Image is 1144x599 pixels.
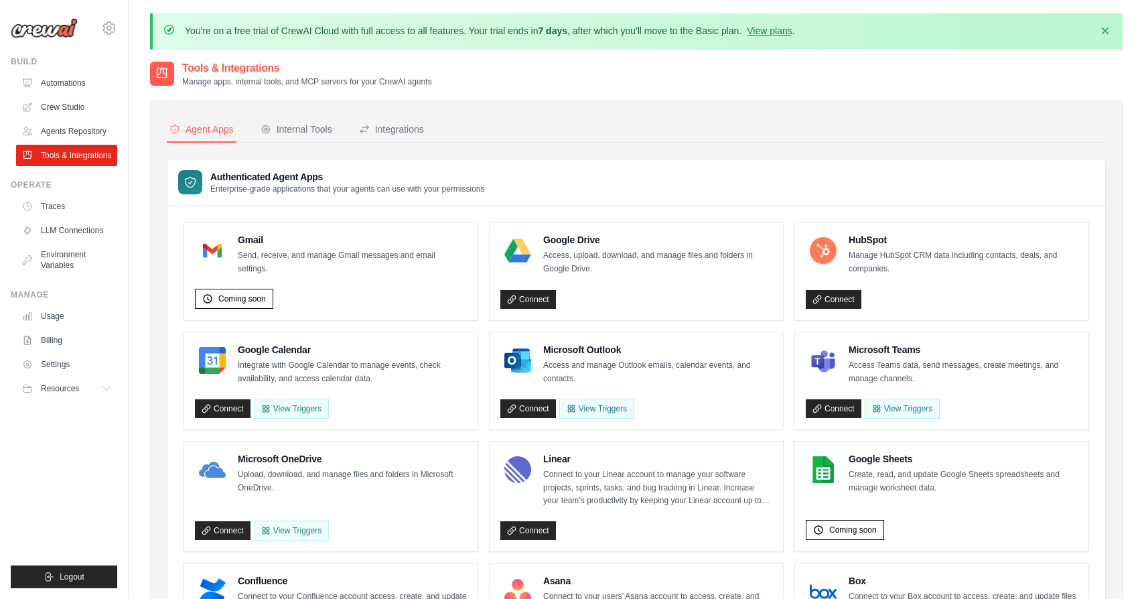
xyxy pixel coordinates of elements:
[16,330,117,351] a: Billing
[504,456,531,483] img: Linear Logo
[238,233,467,247] h4: Gmail
[238,359,467,385] p: Integrate with Google Calendar to manage events, check availability, and access calendar data.
[11,180,117,190] div: Operate
[849,343,1078,356] h4: Microsoft Teams
[60,572,84,582] span: Logout
[504,347,531,374] img: Microsoft Outlook Logo
[543,359,772,385] p: Access and manage Outlook emails, calendar events, and contacts.
[810,456,837,483] img: Google Sheets Logo
[504,237,531,264] img: Google Drive Logo
[210,170,485,184] h3: Authenticated Agent Apps
[195,521,251,540] a: Connect
[543,574,772,588] h4: Asana
[543,452,772,466] h4: Linear
[849,574,1078,588] h4: Box
[167,117,236,143] button: Agent Apps
[500,290,556,309] a: Connect
[199,347,226,374] img: Google Calendar Logo
[543,343,772,356] h4: Microsoft Outlook
[849,233,1078,247] h4: HubSpot
[210,184,485,194] p: Enterprise-grade applications that your agents can use with your permissions
[169,123,234,136] div: Agent Apps
[356,117,427,143] button: Integrations
[238,249,467,275] p: Send, receive, and manage Gmail messages and email settings.
[238,343,467,356] h4: Google Calendar
[359,123,424,136] div: Integrations
[41,383,79,394] span: Resources
[185,24,795,38] p: You're on a free trial of CrewAI Cloud with full access to all features. Your trial ends in , aft...
[806,399,861,418] a: Connect
[16,145,117,166] a: Tools & Integrations
[538,25,567,36] strong: 7 days
[16,121,117,142] a: Agents Repository
[238,574,467,588] h4: Confluence
[16,354,117,375] a: Settings
[500,399,556,418] a: Connect
[806,290,861,309] a: Connect
[11,565,117,588] button: Logout
[810,237,837,264] img: HubSpot Logo
[16,96,117,118] a: Crew Studio
[182,76,432,87] p: Manage apps, internal tools, and MCP servers for your CrewAI agents
[810,347,837,374] img: Microsoft Teams Logo
[849,452,1078,466] h4: Google Sheets
[261,123,332,136] div: Internal Tools
[199,456,226,483] img: Microsoft OneDrive Logo
[254,521,329,541] : View Triggers
[11,289,117,300] div: Manage
[559,399,634,419] : View Triggers
[238,452,467,466] h4: Microsoft OneDrive
[829,525,877,535] span: Coming soon
[543,249,772,275] p: Access, upload, download, and manage files and folders in Google Drive.
[865,399,940,419] : View Triggers
[199,237,226,264] img: Gmail Logo
[747,25,792,36] a: View plans
[11,18,78,38] img: Logo
[543,468,772,508] p: Connect to your Linear account to manage your software projects, sprints, tasks, and bug tracking...
[16,378,117,399] button: Resources
[16,196,117,217] a: Traces
[218,293,266,304] span: Coming soon
[16,220,117,241] a: LLM Connections
[195,399,251,418] a: Connect
[849,359,1078,385] p: Access Teams data, send messages, create meetings, and manage channels.
[182,60,432,76] h2: Tools & Integrations
[258,117,335,143] button: Internal Tools
[16,72,117,94] a: Automations
[500,521,556,540] a: Connect
[543,233,772,247] h4: Google Drive
[849,468,1078,494] p: Create, read, and update Google Sheets spreadsheets and manage worksheet data.
[16,244,117,276] a: Environment Variables
[11,56,117,67] div: Build
[254,399,329,419] button: View Triggers
[238,468,467,494] p: Upload, download, and manage files and folders in Microsoft OneDrive.
[849,249,1078,275] p: Manage HubSpot CRM data including contacts, deals, and companies.
[16,306,117,327] a: Usage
